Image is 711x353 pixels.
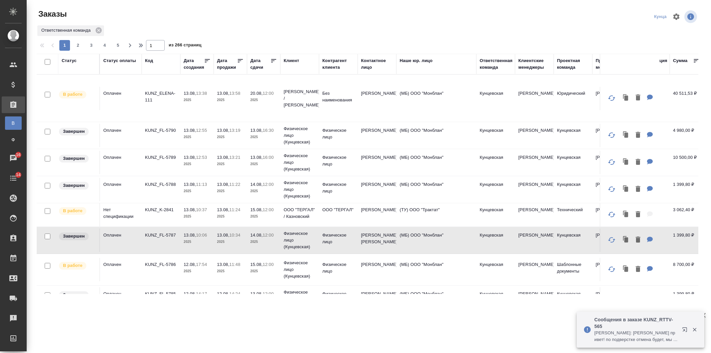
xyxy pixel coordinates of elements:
[396,203,476,227] td: (ТУ) ООО "Трактат"
[229,262,240,267] p: 11:48
[632,263,644,276] button: Удалить
[284,207,316,220] p: ООО "ТЕРГАЛ" / Казновский
[196,291,207,296] p: 14:17
[322,154,354,167] p: Физическое лицо
[217,182,229,187] p: 13.08,
[145,207,177,213] p: KUNZ_K-2841
[396,87,476,110] td: (МБ) ООО "Монблан"
[632,128,644,142] button: Удалить
[145,261,177,268] p: KUNZ_FL-5786
[515,124,554,147] td: [PERSON_NAME]
[554,178,592,201] td: Кунцевская
[358,87,396,110] td: [PERSON_NAME]
[100,178,142,201] td: Оплачен
[668,9,684,25] span: Настроить таблицу
[184,207,196,212] p: 13.08,
[184,262,196,267] p: 12.08,
[620,233,632,247] button: Клонировать
[632,292,644,306] button: Удалить
[196,233,207,238] p: 10:06
[358,178,396,201] td: [PERSON_NAME]
[670,87,703,110] td: 40 511,53 ₽
[688,327,701,333] button: Закрыть
[63,155,85,162] p: Завершен
[620,155,632,169] button: Клонировать
[396,287,476,311] td: (МБ) ООО "Монблан"
[263,182,274,187] p: 12:00
[476,87,515,110] td: Кунцевская
[263,262,274,267] p: 12:00
[250,97,277,103] p: 2025
[396,258,476,281] td: (МБ) ООО "Монблан"
[476,178,515,201] td: Кунцевская
[184,128,196,133] p: 13.08,
[284,230,316,250] p: Физическое лицо (Кунцевская)
[515,287,554,311] td: [PERSON_NAME]
[480,57,513,71] div: Ответственная команда
[145,232,177,239] p: KUNZ_FL-5787
[217,91,229,96] p: 13.08,
[5,133,22,146] a: Ф
[284,152,316,172] p: Физическое лицо (Кунцевская)
[554,229,592,252] td: Кунцевская
[620,263,632,276] button: Клонировать
[196,207,207,212] p: 10:37
[184,134,210,140] p: 2025
[322,57,354,71] div: Контрагент клиента
[652,12,668,22] div: split button
[673,57,687,64] div: Сумма
[322,261,354,275] p: Физическое лицо
[100,151,142,174] td: Оплачен
[184,188,210,195] p: 2025
[594,330,678,343] p: [PERSON_NAME]: [PERSON_NAME] привет! по подверстке отмена будет, мы продляемся по срокам, сами со...
[217,233,229,238] p: 13.08,
[217,268,244,275] p: 2025
[284,57,299,64] div: Клиент
[184,239,210,245] p: 2025
[396,229,476,252] td: (МБ) ООО "Монблан"
[592,287,631,311] td: [PERSON_NAME]
[145,127,177,134] p: KUNZ_FL-5790
[620,91,632,105] button: Клонировать
[62,57,77,64] div: Статус
[250,134,277,140] p: 2025
[284,88,316,108] p: [PERSON_NAME] / [PERSON_NAME]
[592,229,631,252] td: [PERSON_NAME]
[620,183,632,196] button: Клонировать
[58,90,96,99] div: Выставляет ПМ после принятия заказа от КМа
[670,124,703,147] td: 4 980,00 ₽
[217,97,244,103] p: 2025
[592,87,631,110] td: [PERSON_NAME]
[63,91,82,98] p: В работе
[400,57,433,64] div: Наше юр. лицо
[592,151,631,174] td: [PERSON_NAME]
[229,91,240,96] p: 13:58
[217,57,237,71] div: Дата продажи
[12,171,25,178] span: 14
[554,287,592,311] td: Кунцевская
[396,151,476,174] td: (МБ) ООО "Монблан"
[58,181,96,190] div: Выставляет КМ при направлении счета или после выполнения всех работ/сдачи заказа клиенту. Окончат...
[592,203,631,227] td: [PERSON_NAME]
[100,124,142,147] td: Оплачен
[518,57,550,71] div: Клиентские менеджеры
[41,27,93,34] p: Ответственная команда
[515,229,554,252] td: [PERSON_NAME]
[678,323,694,339] button: Открыть в новой вкладке
[604,207,620,223] button: Обновить
[322,291,354,304] p: Физическое лицо
[604,232,620,248] button: Обновить
[100,203,142,227] td: Нет спецификации
[145,154,177,161] p: KUNZ_FL-5789
[620,292,632,306] button: Клонировать
[476,258,515,281] td: Кунцевская
[217,128,229,133] p: 13.08,
[515,151,554,174] td: [PERSON_NAME]
[2,170,25,187] a: 14
[361,57,393,71] div: Контактное лицо
[217,262,229,267] p: 13.08,
[554,258,592,281] td: Шаблонные документы
[58,232,96,241] div: Выставляет КМ при направлении счета или после выполнения всех работ/сдачи заказа клиенту. Окончат...
[217,134,244,140] p: 2025
[592,258,631,281] td: [PERSON_NAME]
